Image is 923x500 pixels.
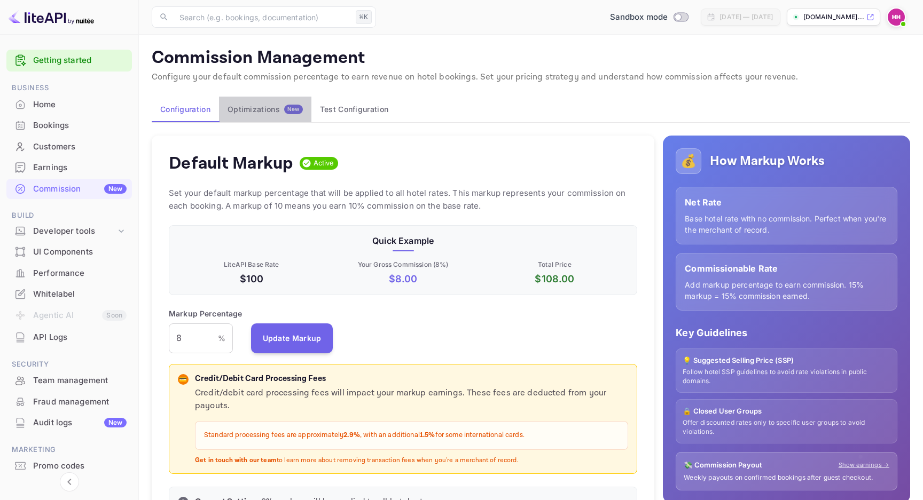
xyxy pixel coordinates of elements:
div: ⌘K [356,10,372,24]
div: Home [6,94,132,115]
p: to learn more about removing transaction fees when you're a merchant of record. [195,456,628,465]
strong: Get in touch with our team [195,456,277,464]
p: 🔒 Closed User Groups [683,406,890,417]
p: $ 8.00 [330,272,477,286]
p: Quick Example [178,234,628,247]
a: Show earnings → [839,461,889,470]
p: Credit/Debit Card Processing Fees [195,373,628,385]
div: New [104,184,127,194]
div: API Logs [6,327,132,348]
div: Promo codes [6,456,132,477]
strong: 1.5% [420,431,435,440]
a: UI Components [6,242,132,261]
strong: 2.9% [343,431,360,440]
p: Follow hotel SSP guidelines to avoid rate violations in public domains. [683,368,890,386]
a: Bookings [6,115,132,135]
a: API Logs [6,327,132,347]
div: API Logs [33,331,127,344]
a: Earnings [6,157,132,177]
p: Total Price [481,260,629,269]
div: Whitelabel [6,284,132,305]
button: Collapse navigation [60,472,79,491]
button: Configuration [152,97,219,122]
div: Developer tools [33,225,116,237]
p: Configure your default commission percentage to earn revenue on hotel bookings. Set your pricing ... [152,71,910,84]
p: Standard processing fees are approximately , with an additional for some international cards. [204,430,619,441]
img: LiteAPI logo [9,9,94,26]
div: Audit logsNew [6,412,132,433]
input: 0 [169,323,218,353]
div: Team management [6,370,132,391]
p: [DOMAIN_NAME]... [803,12,864,22]
div: Promo codes [33,460,127,472]
div: Home [33,99,127,111]
input: Search (e.g. bookings, documentation) [173,6,351,28]
h4: Default Markup [169,153,293,174]
div: Getting started [6,50,132,72]
p: 💳 [179,375,187,384]
div: Customers [33,141,127,153]
p: 💡 Suggested Selling Price (SSP) [683,355,890,366]
p: Set your default markup percentage that will be applied to all hotel rates. This markup represent... [169,187,637,212]
a: Getting started [33,54,127,67]
div: Developer tools [6,222,132,241]
p: Add markup percentage to earn commission. 15% markup = 15% commission earned. [685,279,888,301]
span: Business [6,82,132,94]
div: Bookings [6,115,132,136]
div: Whitelabel [33,288,127,300]
span: Build [6,210,132,221]
div: UI Components [6,242,132,263]
span: Active [309,158,339,169]
p: LiteAPI Base Rate [178,260,325,269]
a: Customers [6,137,132,156]
div: Optimizations [228,105,303,114]
p: Key Guidelines [676,326,897,340]
div: Customers [6,137,132,157]
a: Audit logsNew [6,412,132,432]
p: Base hotel rate with no commission. Perfect when you're the merchant of record. [685,213,888,235]
h5: How Markup Works [710,153,825,170]
div: Performance [6,263,132,284]
button: Test Configuration [311,97,397,122]
a: Fraud management [6,392,132,411]
div: Commission [33,183,127,195]
p: 💰 [680,152,697,171]
div: Team management [33,375,127,387]
p: $100 [178,272,325,286]
span: Sandbox mode [610,11,668,23]
a: Whitelabel [6,284,132,304]
div: Earnings [6,157,132,178]
a: Team management [6,370,132,390]
p: Net Rate [685,196,888,209]
p: % [218,332,225,344]
div: [DATE] — [DATE] [719,12,773,22]
p: $ 108.00 [481,272,629,286]
div: Fraud management [6,392,132,412]
button: Update Markup [251,323,333,353]
p: Your Gross Commission ( 8 %) [330,260,477,269]
span: New [284,106,303,113]
p: Markup Percentage [169,308,243,319]
a: Home [6,94,132,114]
div: New [104,418,127,427]
a: CommissionNew [6,179,132,199]
div: CommissionNew [6,179,132,200]
p: Credit/debit card processing fees will impact your markup earnings. These fees are deducted from ... [195,387,628,412]
div: Earnings [33,162,127,174]
div: Audit logs [33,417,127,429]
div: Bookings [33,120,127,132]
div: UI Components [33,246,127,258]
p: Weekly payouts on confirmed bookings after guest checkout. [684,473,889,482]
a: Promo codes [6,456,132,475]
p: Commissionable Rate [685,262,888,275]
span: Security [6,359,132,370]
div: Switch to Production mode [606,11,693,23]
div: Fraud management [33,396,127,408]
div: Performance [33,267,127,280]
p: Commission Management [152,47,910,69]
a: Performance [6,263,132,283]
img: Henrik Hansen [888,9,905,26]
p: Offer discounted rates only to specific user groups to avoid violations. [683,418,890,436]
p: 💸 Commission Payout [684,460,762,471]
span: Marketing [6,444,132,456]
